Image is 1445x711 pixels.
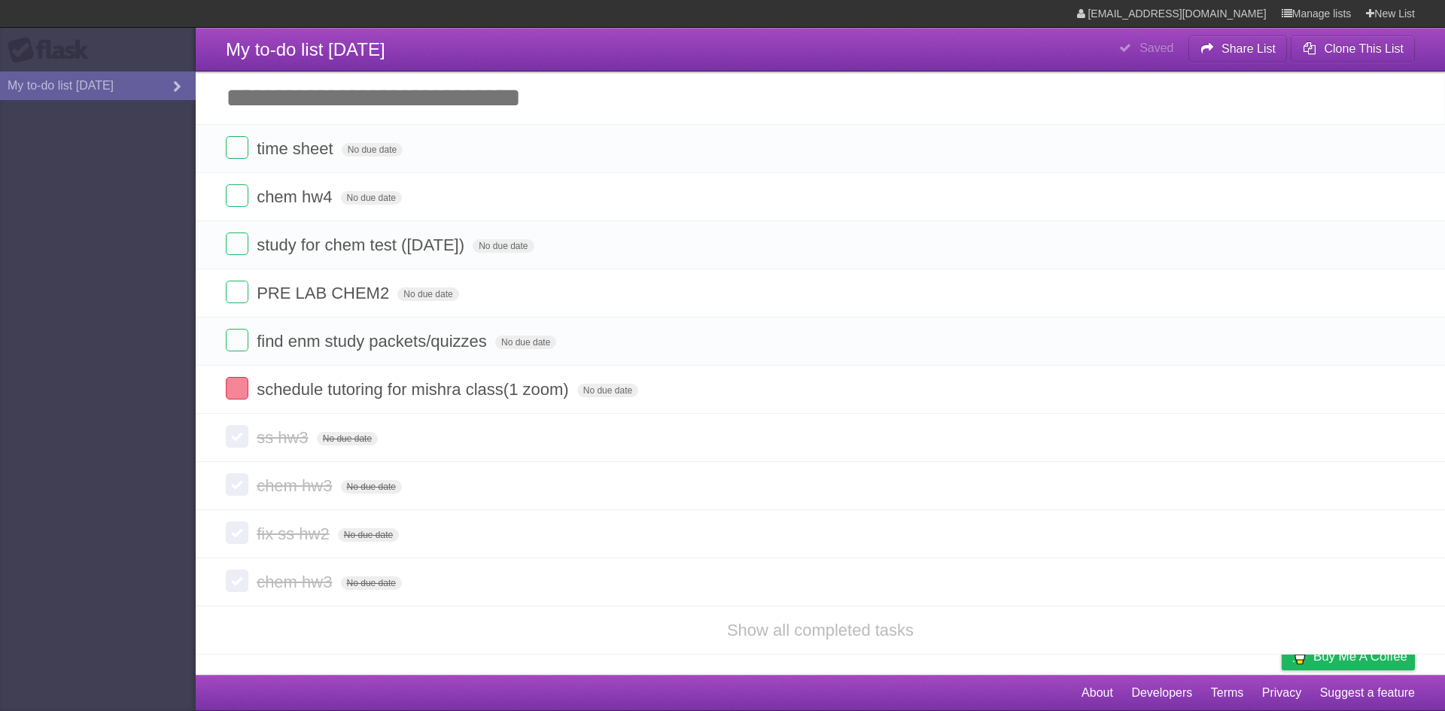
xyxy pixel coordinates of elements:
a: Developers [1131,679,1192,707]
span: No due date [341,576,402,590]
a: Suggest a feature [1320,679,1415,707]
b: Saved [1139,41,1173,54]
button: Share List [1188,35,1288,62]
label: Done [226,184,248,207]
label: Done [226,136,248,159]
span: Buy me a coffee [1313,643,1407,670]
span: No due date [577,384,638,397]
a: About [1081,679,1113,707]
div: Flask [8,37,98,64]
a: Show all completed tasks [727,621,914,640]
a: Terms [1211,679,1244,707]
label: Done [226,570,248,592]
a: Buy me a coffee [1282,643,1415,670]
b: Share List [1221,42,1276,55]
span: fix ss hw2 [257,524,333,543]
span: study for chem test ([DATE]) [257,235,468,254]
span: chem hw3 [257,476,336,495]
span: No due date [495,336,556,349]
a: Privacy [1262,679,1301,707]
span: No due date [341,480,402,494]
span: No due date [341,191,402,205]
span: My to-do list [DATE] [226,39,385,59]
span: No due date [338,528,399,542]
b: Clone This List [1324,42,1404,55]
span: No due date [473,239,534,253]
span: chem hw4 [257,187,336,206]
span: No due date [397,287,458,301]
label: Done [226,232,248,255]
label: Done [226,329,248,351]
span: find enm study packets/quizzes [257,332,491,351]
label: Done [226,377,248,400]
span: No due date [317,432,378,445]
span: time sheet [257,139,337,158]
label: Done [226,521,248,544]
span: PRE LAB CHEM2 [257,284,393,302]
span: chem hw3 [257,573,336,591]
label: Done [226,281,248,303]
span: schedule tutoring for mishra class(1 zoom) [257,380,573,399]
label: Done [226,473,248,496]
button: Clone This List [1291,35,1415,62]
span: No due date [342,143,403,156]
img: Buy me a coffee [1289,643,1310,669]
label: Done [226,425,248,448]
span: ss hw3 [257,428,312,447]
